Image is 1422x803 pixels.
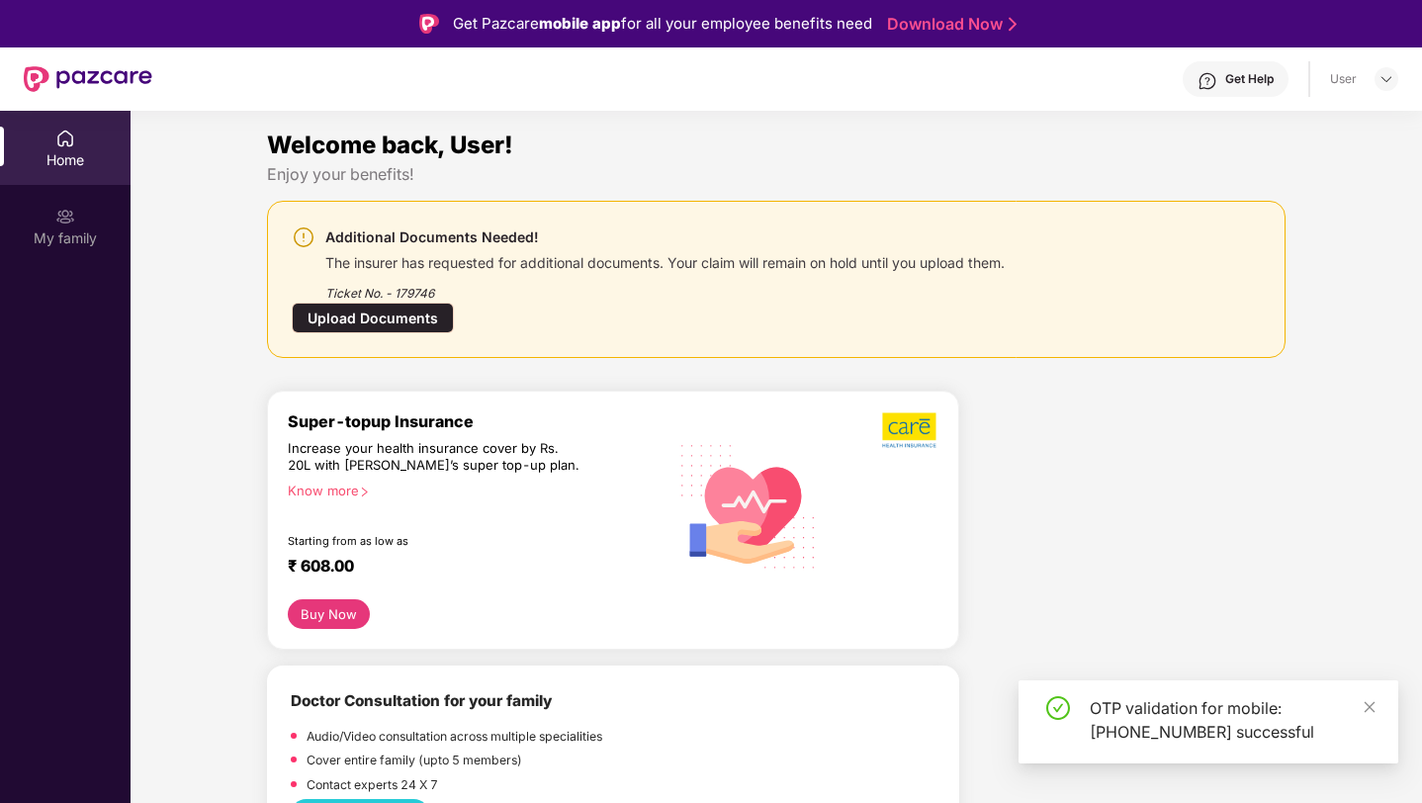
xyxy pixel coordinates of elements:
[291,691,552,710] b: Doctor Consultation for your family
[1225,71,1274,87] div: Get Help
[288,411,667,431] div: Super-topup Insurance
[1046,696,1070,720] span: check-circle
[307,751,522,769] p: Cover entire family (upto 5 members)
[267,164,1287,185] div: Enjoy your benefits!
[55,207,75,226] img: svg+xml;base64,PHN2ZyB3aWR0aD0iMjAiIGhlaWdodD0iMjAiIHZpZXdCb3g9IjAgMCAyMCAyMCIgZmlsbD0ibm9uZSIgeG...
[288,556,648,580] div: ₹ 608.00
[267,131,513,159] span: Welcome back, User!
[325,225,1005,249] div: Additional Documents Needed!
[292,225,315,249] img: svg+xml;base64,PHN2ZyBpZD0iV2FybmluZ18tXzI0eDI0IiBkYXRhLW5hbWU9Ildhcm5pbmcgLSAyNHgyNCIgeG1sbnM9Im...
[359,487,370,497] span: right
[288,440,582,475] div: Increase your health insurance cover by Rs. 20L with [PERSON_NAME]’s super top-up plan.
[24,66,152,92] img: New Pazcare Logo
[288,534,583,548] div: Starting from as low as
[1198,71,1217,91] img: svg+xml;base64,PHN2ZyBpZD0iSGVscC0zMngzMiIgeG1sbnM9Imh0dHA6Ly93d3cudzMub3JnLzIwMDAvc3ZnIiB3aWR0aD...
[1009,14,1017,35] img: Stroke
[1378,71,1394,87] img: svg+xml;base64,PHN2ZyBpZD0iRHJvcGRvd24tMzJ4MzIiIHhtbG5zPSJodHRwOi8vd3d3LnczLm9yZy8yMDAwL3N2ZyIgd2...
[1330,71,1357,87] div: User
[1363,700,1377,714] span: close
[453,12,872,36] div: Get Pazcare for all your employee benefits need
[419,14,439,34] img: Logo
[882,411,938,449] img: b5dec4f62d2307b9de63beb79f102df3.png
[307,775,438,794] p: Contact experts 24 X 7
[539,14,621,33] strong: mobile app
[1090,696,1375,744] div: OTP validation for mobile: [PHONE_NUMBER] successful
[667,422,831,587] img: svg+xml;base64,PHN2ZyB4bWxucz0iaHR0cDovL3d3dy53My5vcmcvMjAwMC9zdmciIHhtbG5zOnhsaW5rPSJodHRwOi8vd3...
[288,599,370,629] button: Buy Now
[288,483,656,496] div: Know more
[887,14,1011,35] a: Download Now
[307,727,602,746] p: Audio/Video consultation across multiple specialities
[325,272,1005,303] div: Ticket No. - 179746
[292,303,454,333] div: Upload Documents
[55,129,75,148] img: svg+xml;base64,PHN2ZyBpZD0iSG9tZSIgeG1sbnM9Imh0dHA6Ly93d3cudzMub3JnLzIwMDAvc3ZnIiB3aWR0aD0iMjAiIG...
[325,249,1005,272] div: The insurer has requested for additional documents. Your claim will remain on hold until you uplo...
